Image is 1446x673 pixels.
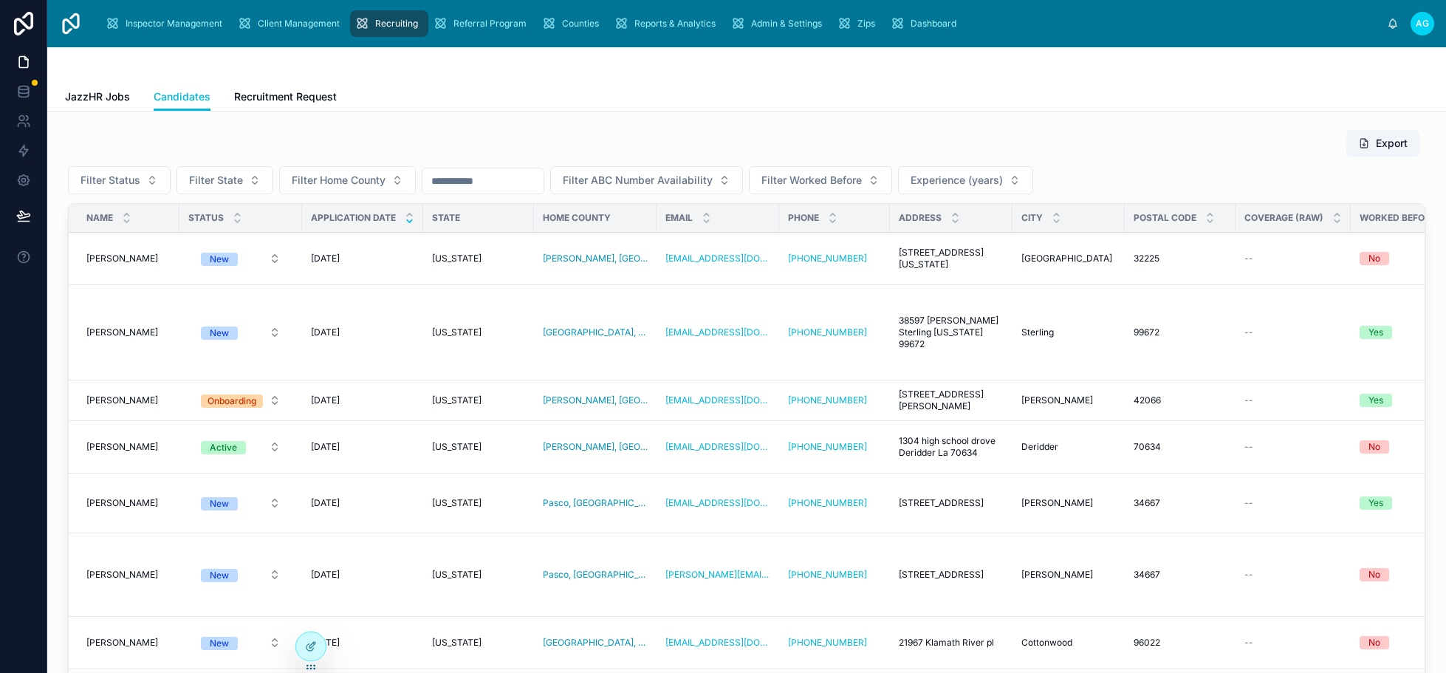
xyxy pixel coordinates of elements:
[761,173,862,188] span: Filter Worked Before
[311,497,340,509] span: [DATE]
[86,212,113,224] span: Name
[86,441,158,453] span: [PERSON_NAME]
[311,637,414,649] a: [DATE]
[665,394,770,406] a: [EMAIL_ADDRESS][DOMAIN_NAME]
[609,10,726,37] a: Reports & Analytics
[432,441,482,453] span: [US_STATE]
[311,327,340,338] span: [DATE]
[210,441,237,454] div: Active
[1244,394,1342,406] a: --
[234,89,337,104] span: Recruitment Request
[788,637,881,649] a: [PHONE_NUMBER]
[350,10,428,37] a: Recruiting
[543,497,648,509] a: Pasco, [GEOGRAPHIC_DATA]
[311,569,340,581] span: [DATE]
[1134,441,1161,453] span: 70634
[665,497,770,509] a: [EMAIL_ADDRESS][DOMAIN_NAME]
[537,10,609,37] a: Counties
[857,18,875,30] span: Zips
[788,497,881,509] a: [PHONE_NUMBER]
[1360,212,1436,224] span: Worked Before
[899,637,994,649] span: 21967 Klamath River pl
[189,434,292,460] button: Select Button
[898,166,1033,194] button: Select Button
[1021,637,1072,649] span: Cottonwood
[1368,326,1383,339] div: Yes
[1244,441,1253,453] span: --
[1134,569,1227,581] a: 34667
[1244,212,1323,224] span: Coverage (Raw)
[189,490,292,516] button: Select Button
[543,637,648,649] a: [GEOGRAPHIC_DATA], [GEOGRAPHIC_DATA]
[432,497,525,509] a: [US_STATE]
[1021,569,1116,581] a: [PERSON_NAME]
[86,253,158,264] span: [PERSON_NAME]
[899,569,984,581] span: [STREET_ADDRESS]
[899,389,1004,412] span: [STREET_ADDRESS][PERSON_NAME]
[1134,497,1160,509] span: 34667
[86,637,171,649] a: [PERSON_NAME]
[1416,18,1429,30] span: AG
[1244,441,1342,453] a: --
[1244,497,1253,509] span: --
[1021,441,1116,453] a: Deridder
[258,18,340,30] span: Client Management
[899,497,1004,509] a: [STREET_ADDRESS]
[749,166,892,194] button: Select Button
[154,83,210,112] a: Candidates
[1021,327,1054,338] span: Sterling
[665,327,770,338] a: [EMAIL_ADDRESS][DOMAIN_NAME]
[65,83,130,113] a: JazzHR Jobs
[210,497,229,510] div: New
[311,253,340,264] span: [DATE]
[543,327,648,338] a: [GEOGRAPHIC_DATA], [GEOGRAPHIC_DATA]
[1368,568,1380,581] div: No
[543,253,648,264] span: [PERSON_NAME], [GEOGRAPHIC_DATA]
[86,394,158,406] span: [PERSON_NAME]
[899,435,1004,459] a: 1304 high school drove Deridder La 70634
[311,394,340,406] span: [DATE]
[1021,394,1093,406] span: [PERSON_NAME]
[188,433,293,461] a: Select Button
[563,173,713,188] span: Filter ABC Number Availability
[1368,252,1380,265] div: No
[86,394,171,406] a: [PERSON_NAME]
[86,637,158,649] span: [PERSON_NAME]
[1021,253,1116,264] a: [GEOGRAPHIC_DATA]
[311,441,340,453] span: [DATE]
[665,212,693,224] span: Email
[1244,569,1342,581] a: --
[543,394,648,406] a: [PERSON_NAME], [GEOGRAPHIC_DATA]
[665,637,770,649] a: [EMAIL_ADDRESS][DOMAIN_NAME]
[86,569,171,581] a: [PERSON_NAME]
[1134,327,1227,338] a: 99672
[899,637,1004,649] a: 21967 Klamath River pl
[543,441,648,453] a: [PERSON_NAME], [GEOGRAPHIC_DATA]
[86,497,171,509] a: [PERSON_NAME]
[80,173,140,188] span: Filter Status
[899,212,942,224] span: Address
[1244,394,1253,406] span: --
[562,18,599,30] span: Counties
[188,386,293,414] a: Select Button
[543,569,648,581] a: Pasco, [GEOGRAPHIC_DATA]
[1021,212,1043,224] span: City
[899,315,1004,350] a: 38597 [PERSON_NAME] Sterling [US_STATE] 99672
[788,497,867,509] a: [PHONE_NUMBER]
[86,569,158,581] span: [PERSON_NAME]
[1134,441,1227,453] a: 70634
[432,569,525,581] a: [US_STATE]
[432,441,525,453] a: [US_STATE]
[1244,497,1342,509] a: --
[832,10,885,37] a: Zips
[189,561,292,588] button: Select Button
[154,89,210,104] span: Candidates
